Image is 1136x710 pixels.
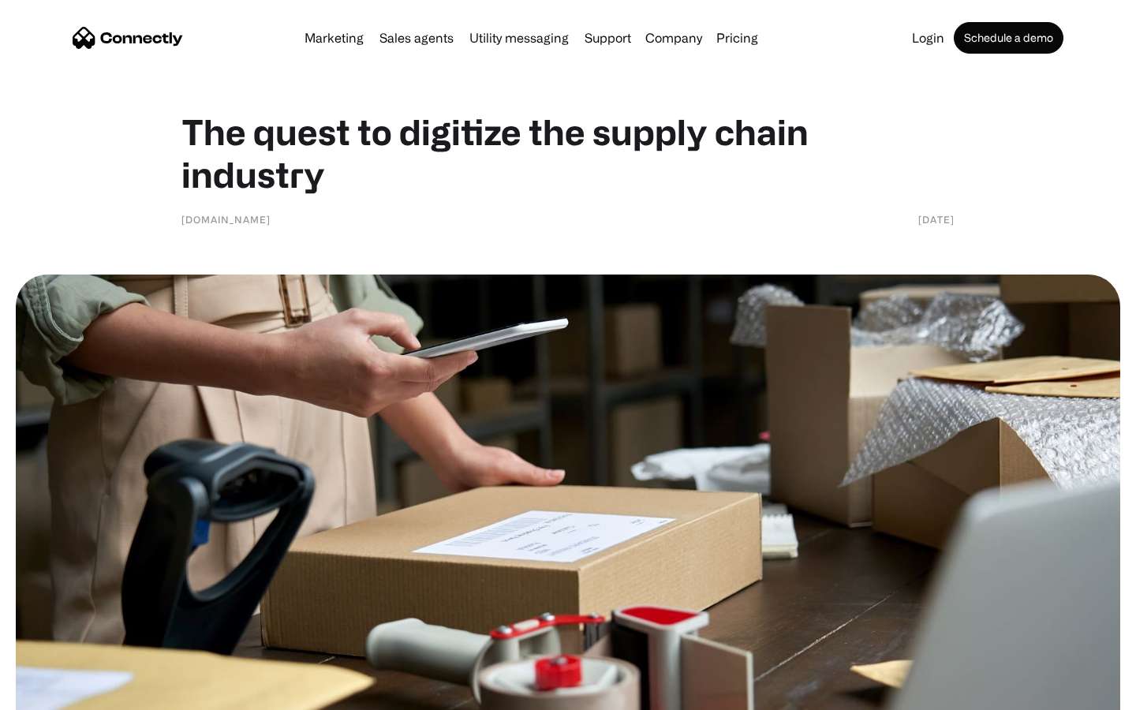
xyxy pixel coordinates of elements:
[181,110,955,196] h1: The quest to digitize the supply chain industry
[645,27,702,49] div: Company
[373,32,460,44] a: Sales agents
[578,32,637,44] a: Support
[463,32,575,44] a: Utility messaging
[710,32,764,44] a: Pricing
[181,211,271,227] div: [DOMAIN_NAME]
[954,22,1063,54] a: Schedule a demo
[298,32,370,44] a: Marketing
[918,211,955,227] div: [DATE]
[906,32,951,44] a: Login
